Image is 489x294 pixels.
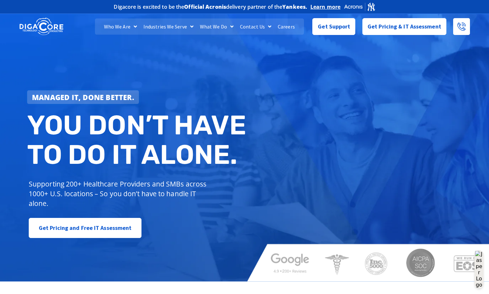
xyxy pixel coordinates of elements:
a: Careers [275,18,298,35]
a: What We Do [197,18,237,35]
h2: You don’t have to do IT alone. [27,110,249,170]
a: Get Support [312,18,355,35]
a: Managed IT, done better. [27,90,139,104]
b: Official Acronis [184,3,226,10]
span: Get Pricing and Free IT Assessment [39,221,131,234]
a: Get Pricing & IT Assessment [362,18,446,35]
h2: Digacore is excited to be the delivery partner of the [114,4,307,9]
a: Industries We Serve [140,18,197,35]
a: Learn more [310,4,340,10]
strong: Managed IT, done better. [32,92,134,102]
img: DigaCore Technology Consulting [19,17,63,36]
a: Contact Us [237,18,275,35]
a: Who We Are [101,18,140,35]
b: Yankees. [282,3,307,10]
nav: Menu [95,18,304,35]
a: Get Pricing and Free IT Assessment [29,218,141,238]
img: Acronis [344,2,375,11]
p: Supporting 200+ Healthcare Providers and SMBs across 1000+ U.S. locations – So you don’t have to ... [29,179,209,208]
span: Get Pricing & IT Assessment [368,20,441,33]
span: Get Support [318,20,350,33]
